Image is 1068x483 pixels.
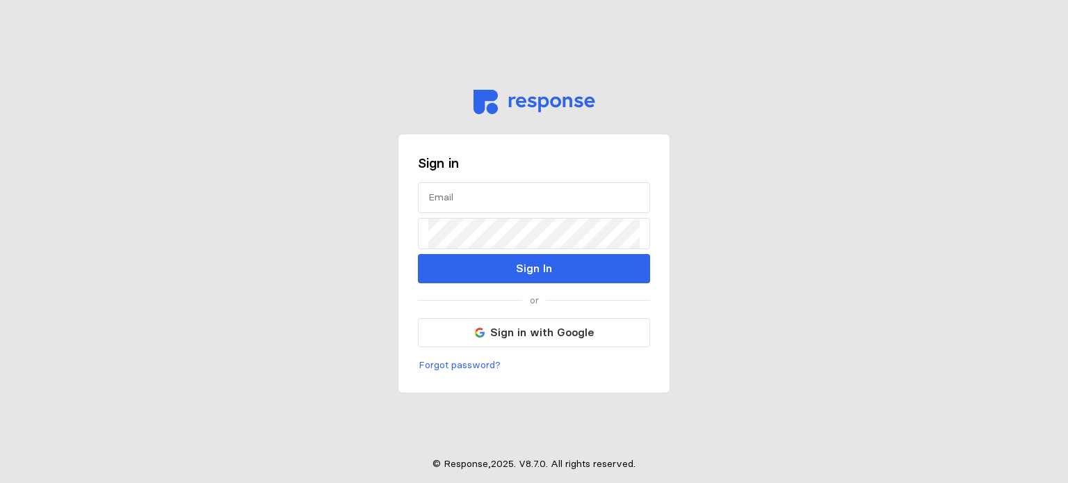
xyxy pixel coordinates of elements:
img: svg%3e [475,328,485,338]
p: Sign in with Google [490,324,594,341]
button: Sign in with Google [418,318,650,347]
button: Forgot password? [418,357,501,374]
p: or [530,293,539,308]
p: Sign In [516,260,552,277]
p: Forgot password? [419,358,501,373]
button: Sign In [418,254,650,283]
input: Email [428,183,640,213]
p: © Response, 2025 . V 8.7.0 . All rights reserved. [432,457,636,472]
img: svg%3e [474,90,595,114]
h3: Sign in [418,154,650,173]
